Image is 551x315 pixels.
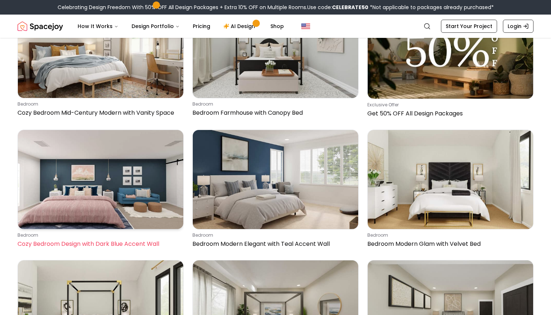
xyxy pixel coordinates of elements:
[307,4,368,11] span: Use code:
[367,102,531,108] p: Exclusive Offer
[332,4,368,11] b: CELEBRATE50
[17,15,534,38] nav: Global
[193,130,358,229] img: Bedroom Modern Elegant with Teal Accent Wall
[17,101,181,107] p: bedroom
[192,101,356,107] p: bedroom
[367,232,531,238] p: bedroom
[368,4,494,11] span: *Not applicable to packages already purchased*
[367,130,534,251] a: Bedroom Modern Glam with Velvet BedbedroomBedroom Modern Glam with Velvet Bed
[368,130,533,229] img: Bedroom Modern Glam with Velvet Bed
[72,19,290,34] nav: Main
[441,20,497,33] a: Start Your Project
[72,19,124,34] button: How It Works
[301,22,310,31] img: United States
[17,109,181,117] p: Cozy Bedroom Mid-Century Modern with Vanity Space
[265,19,290,34] a: Shop
[17,19,63,34] a: Spacejoy
[367,109,531,118] p: Get 50% OFF All Design Packages
[17,19,63,34] img: Spacejoy Logo
[218,19,263,34] a: AI Design
[18,130,183,229] img: Cozy Bedroom Design with Dark Blue Accent Wall
[17,232,181,238] p: bedroom
[58,4,494,11] div: Celebrating Design Freedom With 50% OFF All Design Packages + Extra 10% OFF on Multiple Rooms.
[503,20,534,33] a: Login
[192,109,356,117] p: Bedroom Farmhouse with Canopy Bed
[192,240,356,248] p: Bedroom Modern Elegant with Teal Accent Wall
[126,19,185,34] button: Design Portfolio
[17,130,184,251] a: Cozy Bedroom Design with Dark Blue Accent WallbedroomCozy Bedroom Design with Dark Blue Accent Wall
[187,19,216,34] a: Pricing
[192,232,356,238] p: bedroom
[17,240,181,248] p: Cozy Bedroom Design with Dark Blue Accent Wall
[192,130,359,251] a: Bedroom Modern Elegant with Teal Accent WallbedroomBedroom Modern Elegant with Teal Accent Wall
[367,240,531,248] p: Bedroom Modern Glam with Velvet Bed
